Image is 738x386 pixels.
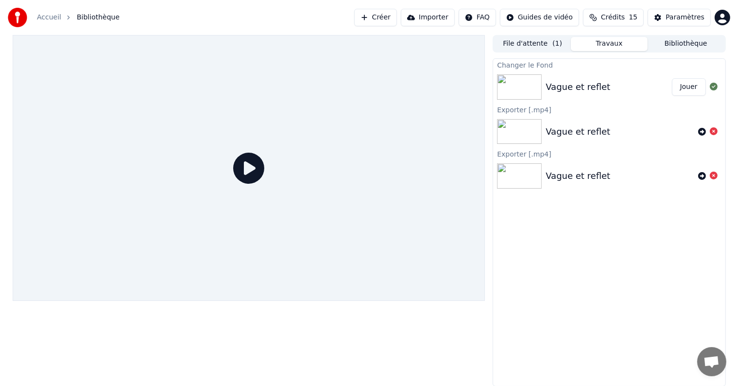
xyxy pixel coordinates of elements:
span: Bibliothèque [77,13,120,22]
span: Crédits [601,13,625,22]
button: Importer [401,9,455,26]
button: Créer [354,9,397,26]
div: Paramètres [666,13,704,22]
div: Changer le Fond [493,59,725,70]
span: ( 1 ) [552,39,562,49]
div: Vague et reflet [546,169,610,183]
button: Travaux [571,37,648,51]
button: Crédits15 [583,9,644,26]
button: Guides de vidéo [500,9,579,26]
div: Vague et reflet [546,80,610,94]
div: Exporter [.mp4] [493,104,725,115]
button: Paramètres [648,9,711,26]
a: Accueil [37,13,61,22]
button: Bibliothèque [648,37,724,51]
button: FAQ [459,9,496,26]
button: Jouer [672,78,706,96]
span: 15 [629,13,637,22]
nav: breadcrumb [37,13,120,22]
div: Ouvrir le chat [697,347,726,376]
div: Exporter [.mp4] [493,148,725,159]
div: Vague et reflet [546,125,610,139]
button: File d'attente [494,37,571,51]
img: youka [8,8,27,27]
